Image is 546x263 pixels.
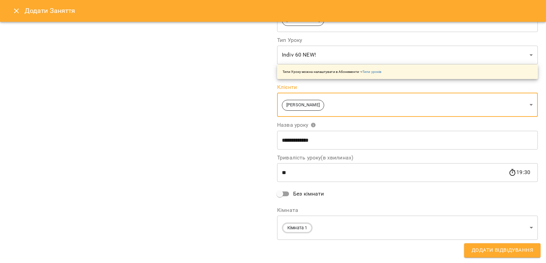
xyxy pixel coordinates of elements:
[277,93,538,117] div: [PERSON_NAME]
[277,37,538,43] label: Тип Уроку
[277,155,538,160] label: Тривалість уроку(в хвилинах)
[277,216,538,240] div: Кімната 1
[283,69,382,74] p: Типи Уроку можна налаштувати в Абонементи ->
[362,70,382,74] a: Типи уроків
[283,225,311,231] span: Кімната 1
[8,3,25,19] button: Close
[311,122,316,128] svg: Вкажіть назву уроку або виберіть клієнтів
[464,243,541,258] button: Додати Відвідування
[25,5,538,16] h6: Додати Заняття
[277,207,538,213] label: Кімната
[282,102,324,108] span: [PERSON_NAME]
[472,246,533,255] span: Додати Відвідування
[277,122,316,128] span: Назва уроку
[293,190,324,198] span: Без кімнати
[277,46,538,65] div: Indiv 60 NEW!
[277,84,538,90] label: Клієнти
